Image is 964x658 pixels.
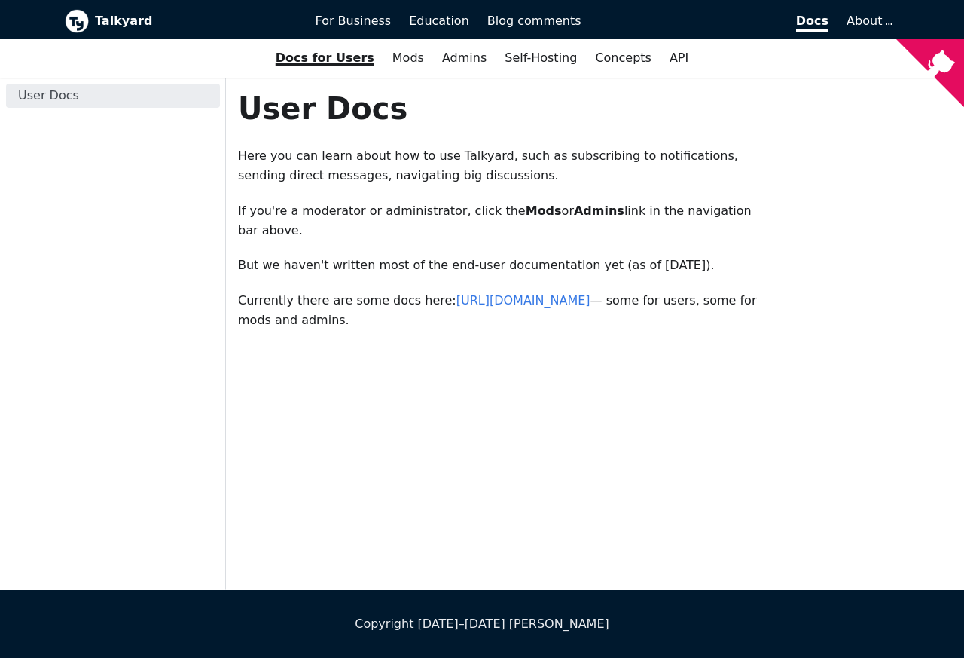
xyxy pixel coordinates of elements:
a: API [660,45,697,71]
a: Concepts [586,45,660,71]
a: [URL][DOMAIN_NAME] [456,293,590,308]
a: Self-Hosting [496,45,586,71]
span: Docs [796,14,828,32]
div: Copyright [DATE]–[DATE] [PERSON_NAME] [65,614,899,634]
h1: User Docs [238,90,767,127]
a: About [847,14,890,28]
p: Currently there are some docs here: — some for users, some for mods and admins. [238,291,767,331]
span: Blog comments [487,14,581,28]
p: Here you can learn about how to use Talkyard, such as subscribing to notifications, sending direc... [238,146,767,186]
span: For Business [316,14,392,28]
a: User Docs [6,84,220,108]
p: But we haven't written most of the end-user documentation yet (as of [DATE]). [238,256,767,275]
a: Docs for Users [267,45,383,71]
a: For Business [307,8,401,34]
a: Blog comments [478,8,590,34]
strong: Mods [526,204,562,218]
img: Talkyard logo [65,9,89,33]
a: Education [400,8,478,34]
strong: Admins [574,204,624,218]
span: Education [409,14,469,28]
a: Docs [590,8,838,34]
b: Talkyard [95,11,294,31]
a: Mods [383,45,433,71]
a: Talkyard logoTalkyard [65,9,294,33]
p: If you're a moderator or administrator, click the or link in the navigation bar above. [238,201,767,241]
a: Admins [433,45,496,71]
